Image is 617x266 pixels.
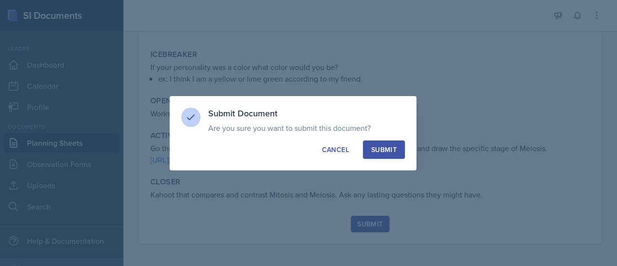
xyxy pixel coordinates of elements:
button: Submit [363,140,405,159]
h3: Submit Document [208,108,405,119]
div: Submit [371,145,397,154]
p: Are you sure you want to submit this document? [208,123,405,133]
div: Cancel [322,145,349,154]
button: Cancel [314,140,357,159]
